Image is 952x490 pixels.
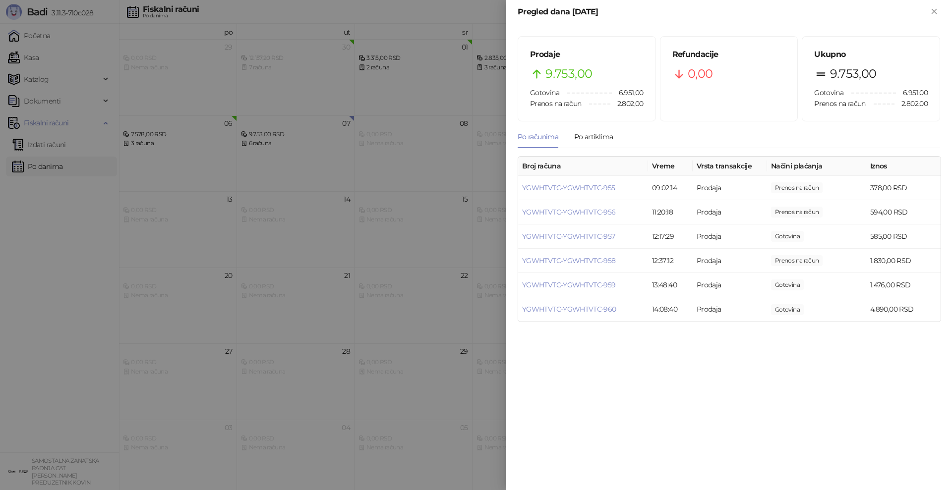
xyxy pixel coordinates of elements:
[894,98,928,109] span: 2.802,00
[767,157,866,176] th: Načini plaćanja
[866,200,941,224] td: 594,00 RSD
[866,273,941,297] td: 1.476,00 RSD
[693,200,767,224] td: Prodaja
[693,176,767,200] td: Prodaja
[648,224,693,249] td: 12:17:29
[518,6,928,18] div: Pregled dana [DATE]
[866,157,941,176] th: Iznos
[648,200,693,224] td: 11:20:18
[612,87,644,98] span: 6.951,00
[866,297,941,322] td: 4.890,00 RSD
[530,88,559,97] span: Gotovina
[522,183,615,192] a: YGWHTVTC-YGWHTVTC-955
[771,255,823,266] span: 1.830,00
[866,224,941,249] td: 585,00 RSD
[518,157,648,176] th: Broj računa
[814,99,865,108] span: Prenos na račun
[648,176,693,200] td: 09:02:14
[688,64,713,83] span: 0,00
[648,249,693,273] td: 12:37:12
[648,297,693,322] td: 14:08:40
[522,280,616,289] a: YGWHTVTC-YGWHTVTC-959
[928,6,940,18] button: Zatvori
[830,64,877,83] span: 9.753,00
[574,131,613,142] div: Po artiklima
[530,49,644,60] h5: Prodaje
[771,182,823,193] span: 378,00
[610,98,644,109] span: 2.802,00
[530,99,581,108] span: Prenos na račun
[522,256,616,265] a: YGWHTVTC-YGWHTVTC-958
[648,273,693,297] td: 13:48:40
[866,176,941,200] td: 378,00 RSD
[814,88,843,97] span: Gotovina
[672,49,786,60] h5: Refundacije
[648,157,693,176] th: Vreme
[896,87,928,98] span: 6.951,00
[518,131,558,142] div: Po računima
[522,208,616,217] a: YGWHTVTC-YGWHTVTC-956
[693,249,767,273] td: Prodaja
[771,304,804,315] span: 4.890,00
[693,273,767,297] td: Prodaja
[693,297,767,322] td: Prodaja
[693,157,767,176] th: Vrsta transakcije
[814,49,928,60] h5: Ukupno
[771,279,804,290] span: 1.476,00
[866,249,941,273] td: 1.830,00 RSD
[693,224,767,249] td: Prodaja
[545,64,592,83] span: 9.753,00
[522,305,616,314] a: YGWHTVTC-YGWHTVTC-960
[522,232,615,241] a: YGWHTVTC-YGWHTVTC-957
[771,207,823,218] span: 594,00
[771,231,804,242] span: 585,00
